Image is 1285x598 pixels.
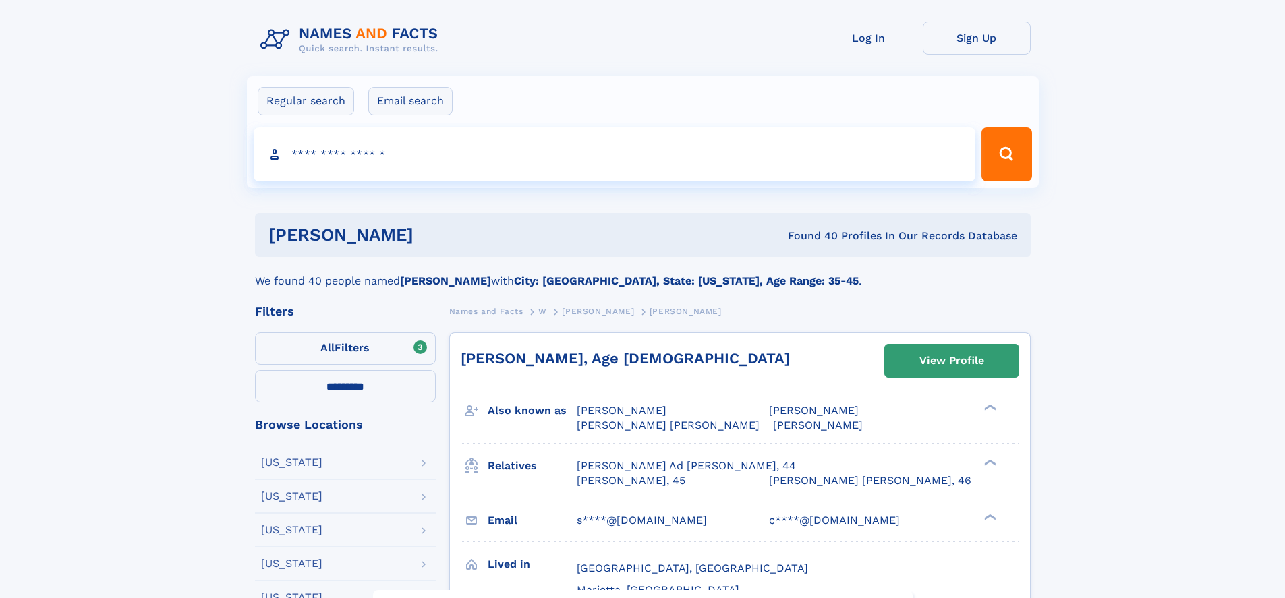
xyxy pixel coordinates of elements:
[488,509,577,532] h3: Email
[577,419,760,431] span: [PERSON_NAME] [PERSON_NAME]
[562,307,634,316] span: [PERSON_NAME]
[923,22,1031,55] a: Sign Up
[461,350,790,367] a: [PERSON_NAME], Age [DEMOGRAPHIC_DATA]
[449,303,523,320] a: Names and Facts
[981,512,997,521] div: ❯
[562,303,634,320] a: [PERSON_NAME]
[488,553,577,576] h3: Lived in
[255,305,436,318] div: Filters
[773,419,863,431] span: [PERSON_NAME]
[650,307,722,316] span: [PERSON_NAME]
[261,558,322,569] div: [US_STATE]
[255,419,436,431] div: Browse Locations
[577,583,739,596] span: Marietta, [GEOGRAPHIC_DATA]
[981,127,1031,181] button: Search Button
[577,562,808,574] span: [GEOGRAPHIC_DATA], [GEOGRAPHIC_DATA]
[488,454,577,477] h3: Relatives
[254,127,976,181] input: search input
[261,491,322,502] div: [US_STATE]
[261,457,322,468] div: [US_STATE]
[600,229,1017,243] div: Found 40 Profiles In Our Records Database
[577,404,666,417] span: [PERSON_NAME]
[514,274,859,287] b: City: [GEOGRAPHIC_DATA], State: [US_STATE], Age Range: 35-45
[538,303,547,320] a: W
[488,399,577,422] h3: Also known as
[769,404,859,417] span: [PERSON_NAME]
[261,525,322,535] div: [US_STATE]
[981,403,997,412] div: ❯
[255,257,1031,289] div: We found 40 people named with .
[981,458,997,467] div: ❯
[538,307,547,316] span: W
[815,22,923,55] a: Log In
[919,345,984,376] div: View Profile
[258,87,354,115] label: Regular search
[255,22,449,58] img: Logo Names and Facts
[577,473,685,488] a: [PERSON_NAME], 45
[255,332,436,365] label: Filters
[577,458,796,473] a: [PERSON_NAME] Ad [PERSON_NAME], 44
[268,227,601,243] h1: [PERSON_NAME]
[368,87,453,115] label: Email search
[400,274,491,287] b: [PERSON_NAME]
[320,341,335,354] span: All
[885,345,1019,377] a: View Profile
[769,473,971,488] a: [PERSON_NAME] [PERSON_NAME], 46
